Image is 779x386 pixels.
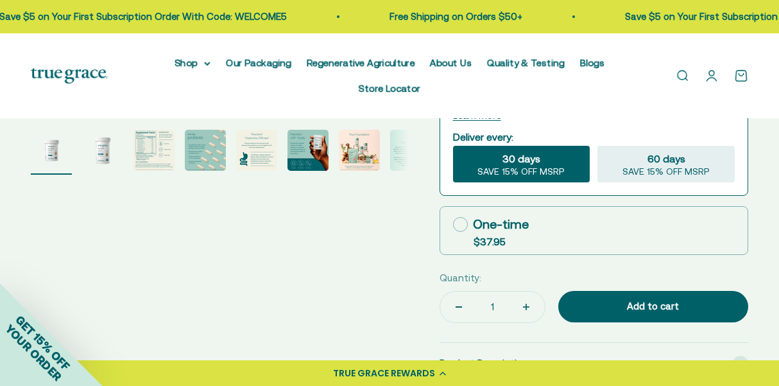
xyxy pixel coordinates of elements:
[82,130,123,171] img: Daily Probiotic forDigestive and Immune Support:* - 90 Billion CFU at time of manufacturing (30 B...
[226,57,291,68] a: Our Packaging
[390,130,431,171] img: Every lot of True Grace supplements undergoes extensive third-party testing. Regulation says we d...
[133,130,175,171] img: Our probiotics undergo extensive third-party testing at Purity-IQ Inc., a global organization del...
[31,130,72,171] img: Daily Probiotic forDigestive and Immune Support:* - 90 Billion CFU at time of manufacturing (30 B...
[440,292,477,322] button: Decrease quantity
[236,130,277,171] img: Provide protection from stomach acid, allowing the probiotics to survive digestion and reach the ...
[487,57,565,68] a: Quality & Testing
[558,291,749,323] button: Add to cart
[580,57,604,68] a: Blogs
[430,57,472,68] a: About Us
[3,322,64,383] span: YOUR ORDER
[31,130,72,175] button: Go to item 1
[339,130,380,171] img: Our full product line provides a robust and comprehensive offering for a true foundation of healt...
[390,130,431,175] button: Go to item 8
[287,130,329,175] button: Go to item 6
[307,57,415,68] a: Regenerative Agriculture
[82,130,123,175] button: Go to item 2
[440,270,481,286] label: Quantity:
[175,55,210,71] summary: Shop
[236,130,277,175] button: Go to item 5
[185,130,226,171] img: - 12 quantified and DNA-verified probiotic cultures to support digestive and immune health* - Pre...
[440,356,528,371] span: Product Description
[584,299,723,314] div: Add to cart
[13,313,73,373] span: GET 15% OFF
[508,292,545,322] button: Increase quantity
[185,130,226,175] button: Go to item 4
[359,83,420,94] a: Store Locator
[389,11,522,22] a: Free Shipping on Orders $50+
[440,343,749,384] summary: Product Description
[133,130,175,175] button: Go to item 3
[287,130,329,171] img: Protects the probiotic cultures from light, moisture, and oxygen, extending shelf life and ensuri...
[339,130,380,175] button: Go to item 7
[333,367,435,380] div: TRUE GRACE REWARDS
